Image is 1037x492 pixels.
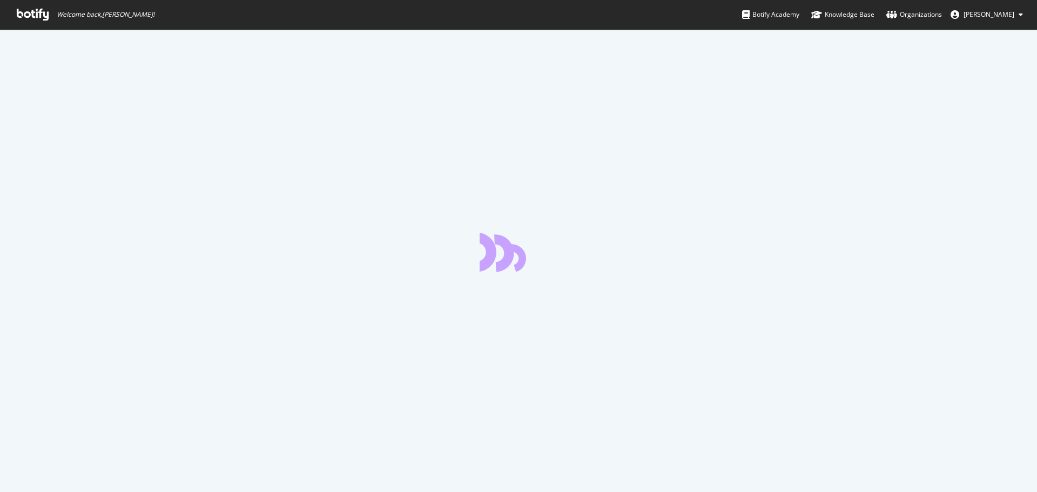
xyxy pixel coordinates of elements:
[942,6,1032,23] button: [PERSON_NAME]
[742,9,799,20] div: Botify Academy
[480,233,557,272] div: animation
[811,9,874,20] div: Knowledge Base
[886,9,942,20] div: Organizations
[57,10,154,19] span: Welcome back, [PERSON_NAME] !
[964,10,1014,19] span: Michael Boulter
